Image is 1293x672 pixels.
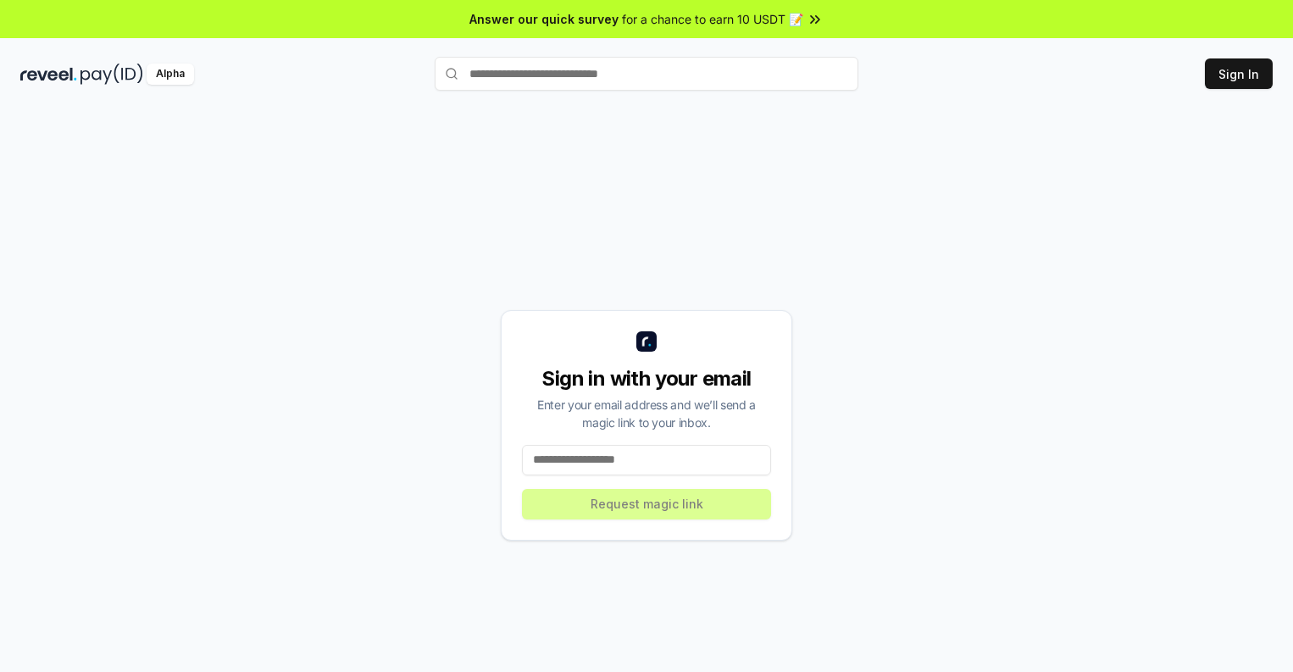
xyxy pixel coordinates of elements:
[147,64,194,85] div: Alpha
[522,365,771,392] div: Sign in with your email
[522,396,771,431] div: Enter your email address and we’ll send a magic link to your inbox.
[1205,58,1273,89] button: Sign In
[469,10,619,28] span: Answer our quick survey
[80,64,143,85] img: pay_id
[636,331,657,352] img: logo_small
[622,10,803,28] span: for a chance to earn 10 USDT 📝
[20,64,77,85] img: reveel_dark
